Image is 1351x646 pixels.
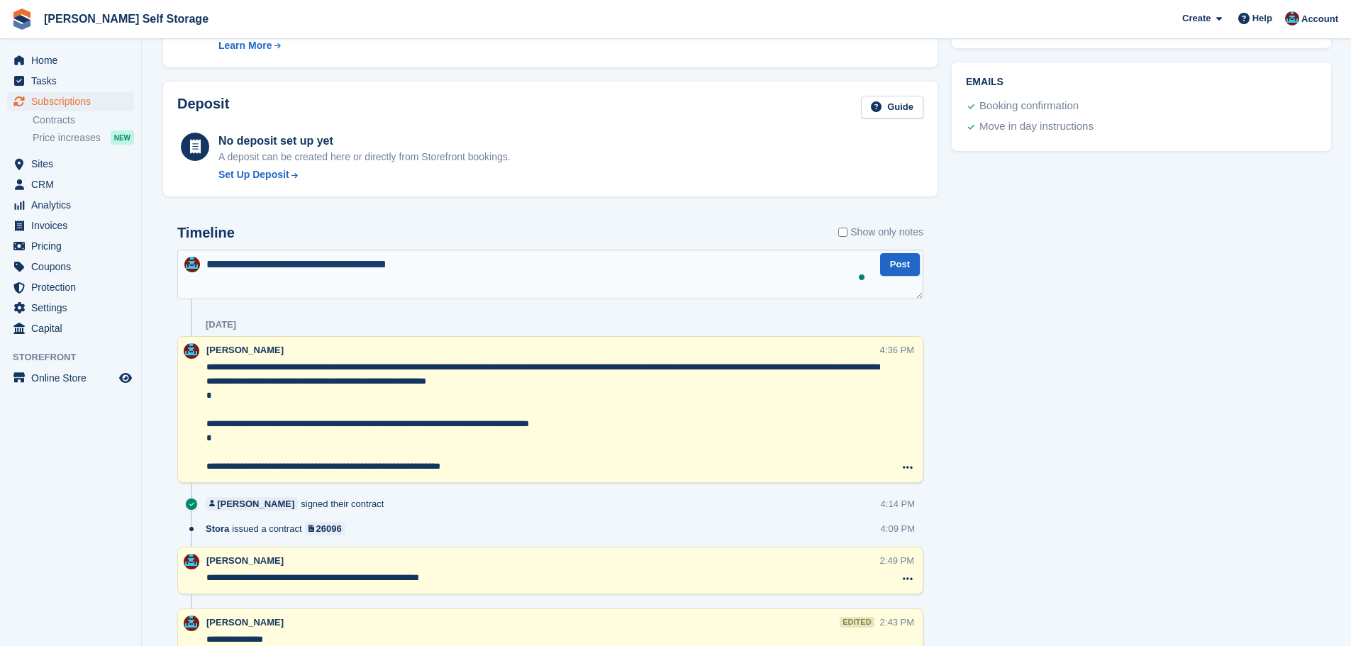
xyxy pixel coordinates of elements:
[206,497,298,511] a: [PERSON_NAME]
[7,368,134,388] a: menu
[7,91,134,111] a: menu
[31,71,116,91] span: Tasks
[7,216,134,235] a: menu
[117,369,134,386] a: Preview store
[206,522,229,535] span: Stora
[316,522,342,535] div: 26096
[7,318,134,338] a: menu
[33,130,134,145] a: Price increases NEW
[861,96,923,119] a: Guide
[840,617,874,628] div: edited
[7,257,134,277] a: menu
[177,250,923,299] textarea: To enrich screen reader interactions, please activate Accessibility in Grammarly extension settings
[305,522,345,535] a: 26096
[31,91,116,111] span: Subscriptions
[184,343,199,359] img: Dev Yildirim
[881,522,915,535] div: 4:09 PM
[206,617,284,628] span: [PERSON_NAME]
[7,174,134,194] a: menu
[7,154,134,174] a: menu
[33,131,101,145] span: Price increases
[31,298,116,318] span: Settings
[31,257,116,277] span: Coupons
[880,616,914,629] div: 2:43 PM
[206,319,236,330] div: [DATE]
[218,38,408,53] a: Learn More
[7,71,134,91] a: menu
[979,118,1094,135] div: Move in day instructions
[31,277,116,297] span: Protection
[1301,12,1338,26] span: Account
[880,253,920,277] button: Post
[880,554,914,567] div: 2:49 PM
[979,98,1079,115] div: Booking confirmation
[11,9,33,30] img: stora-icon-8386f47178a22dfd0bd8f6a31ec36ba5ce8667c1dd55bd0f319d3a0aa187defe.svg
[218,167,289,182] div: Set Up Deposit
[31,216,116,235] span: Invoices
[838,225,923,240] label: Show only notes
[33,113,134,127] a: Contracts
[31,236,116,256] span: Pricing
[206,522,352,535] div: issued a contract
[206,345,284,355] span: [PERSON_NAME]
[111,130,134,145] div: NEW
[184,257,200,272] img: Dev Yildirim
[7,50,134,70] a: menu
[218,167,511,182] a: Set Up Deposit
[177,96,229,119] h2: Deposit
[184,616,199,631] img: Dev Yildirim
[218,150,511,165] p: A deposit can be created here or directly from Storefront bookings.
[1252,11,1272,26] span: Help
[7,236,134,256] a: menu
[31,195,116,215] span: Analytics
[7,195,134,215] a: menu
[1182,11,1211,26] span: Create
[206,497,391,511] div: signed their contract
[881,497,915,511] div: 4:14 PM
[206,555,284,566] span: [PERSON_NAME]
[7,298,134,318] a: menu
[838,225,847,240] input: Show only notes
[31,318,116,338] span: Capital
[7,277,134,297] a: menu
[217,497,294,511] div: [PERSON_NAME]
[31,50,116,70] span: Home
[1285,11,1299,26] img: Dev Yildirim
[31,154,116,174] span: Sites
[13,350,141,364] span: Storefront
[218,38,272,53] div: Learn More
[38,7,214,30] a: [PERSON_NAME] Self Storage
[31,368,116,388] span: Online Store
[966,77,1317,88] h2: Emails
[218,133,511,150] div: No deposit set up yet
[184,554,199,569] img: Dev Yildirim
[880,343,914,357] div: 4:36 PM
[31,174,116,194] span: CRM
[177,225,235,241] h2: Timeline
